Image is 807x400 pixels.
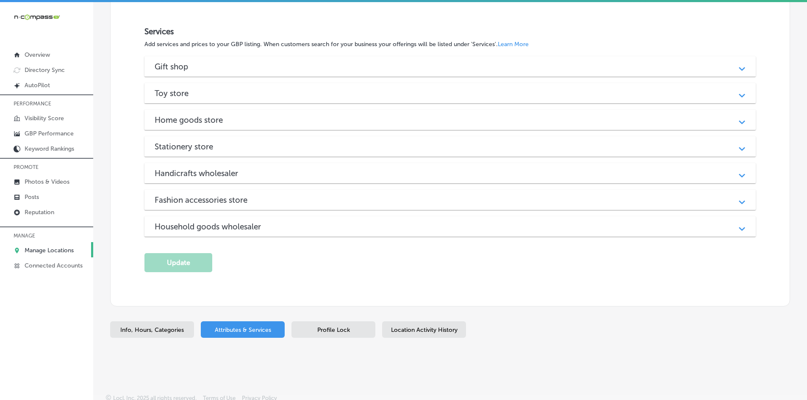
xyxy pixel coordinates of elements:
p: Photos & Videos [25,178,69,185]
div: Stationery store [144,136,756,157]
p: Reputation [25,209,54,216]
a: Learn More [498,41,529,48]
h3: Toy store [155,88,202,98]
p: Keyword Rankings [25,145,74,152]
button: Update [144,253,212,272]
p: Visibility Score [25,115,64,122]
p: Directory Sync [25,66,65,74]
h3: Handicrafts wholesaler [155,168,252,178]
p: GBP Performance [25,130,74,137]
span: Info, Hours, Categories [120,326,184,334]
p: Add services and prices to your GBP listing. When customers search for your business your offerin... [144,41,756,48]
p: Manage Locations [25,247,74,254]
span: Profile Lock [317,326,350,334]
img: 660ab0bf-5cc7-4cb8-ba1c-48b5ae0f18e60NCTV_CLogo_TV_Black_-500x88.png [14,13,60,21]
div: Fashion accessories store [144,190,756,210]
div: Toy store [144,83,756,103]
h3: Home goods store [155,115,236,125]
h3: Stationery store [155,142,227,152]
p: Posts [25,193,39,201]
p: Connected Accounts [25,262,83,269]
span: Location Activity History [391,326,458,334]
span: Attributes & Services [215,326,271,334]
p: Overview [25,51,50,58]
div: Gift shop [144,56,756,77]
h3: Services [144,27,756,36]
h3: Household goods wholesaler [155,222,275,232]
div: Household goods wholesaler [144,216,756,237]
div: Home goods store [144,110,756,130]
h3: Gift shop [155,62,202,72]
p: AutoPilot [25,82,50,89]
div: Handicrafts wholesaler [144,163,756,183]
h3: Fashion accessories store [155,195,261,205]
